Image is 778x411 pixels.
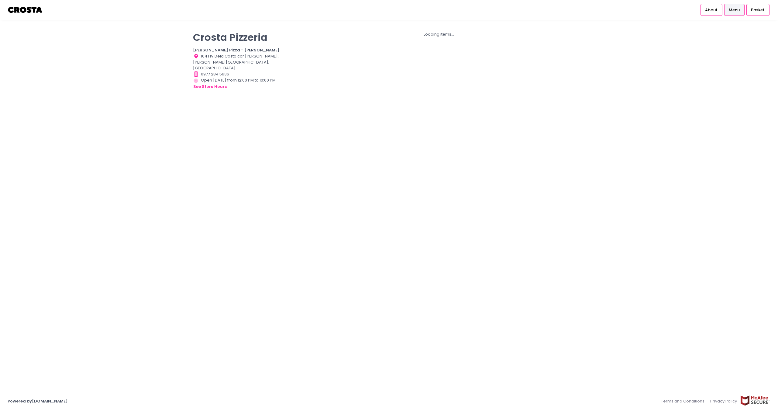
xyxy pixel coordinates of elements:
[751,7,765,13] span: Basket
[661,395,707,407] a: Terms and Conditions
[707,395,740,407] a: Privacy Policy
[193,53,285,71] div: 104 HV Dela Costa cor [PERSON_NAME], [PERSON_NAME][GEOGRAPHIC_DATA], [GEOGRAPHIC_DATA]
[8,5,43,15] img: logo
[701,4,722,16] a: About
[193,31,285,43] p: Crosta Pizzeria
[724,4,745,16] a: Menu
[729,7,740,13] span: Menu
[740,395,770,406] img: mcafee-secure
[8,398,68,404] a: Powered by[DOMAIN_NAME]
[193,77,285,90] div: Open [DATE] from 12:00 PM to 10:00 PM
[193,83,227,90] button: see store hours
[293,31,585,37] div: Loading items...
[193,71,285,77] div: 0977 284 5636
[705,7,718,13] span: About
[193,47,280,53] b: [PERSON_NAME] Pizza - [PERSON_NAME]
